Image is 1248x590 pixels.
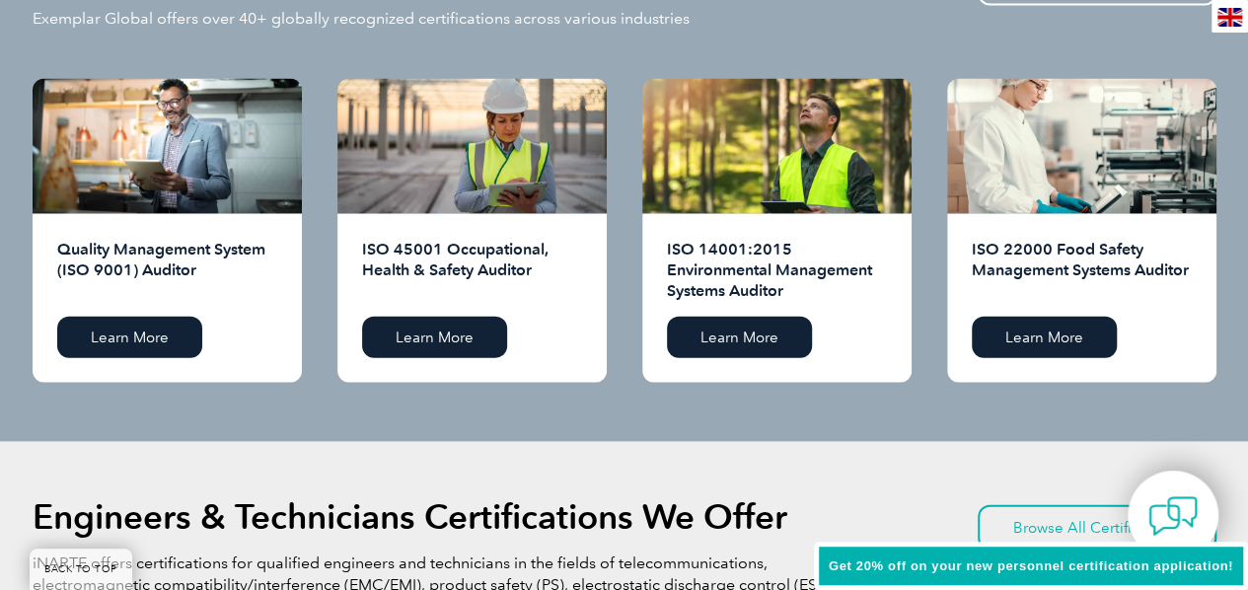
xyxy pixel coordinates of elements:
[972,317,1117,358] a: Learn More
[1148,491,1198,541] img: contact-chat.png
[57,317,202,358] a: Learn More
[33,501,787,533] h2: Engineers & Technicians Certifications We Offer
[667,317,812,358] a: Learn More
[33,8,690,30] p: Exemplar Global offers over 40+ globally recognized certifications across various industries
[1217,8,1242,27] img: en
[362,317,507,358] a: Learn More
[829,558,1233,573] span: Get 20% off on your new personnel certification application!
[978,505,1216,551] a: Browse All Certifications
[667,239,887,302] h2: ISO 14001:2015 Environmental Management Systems Auditor
[362,239,582,302] h2: ISO 45001 Occupational, Health & Safety Auditor
[972,239,1192,302] h2: ISO 22000 Food Safety Management Systems Auditor
[57,239,277,302] h2: Quality Management System (ISO 9001) Auditor
[30,549,132,590] a: BACK TO TOP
